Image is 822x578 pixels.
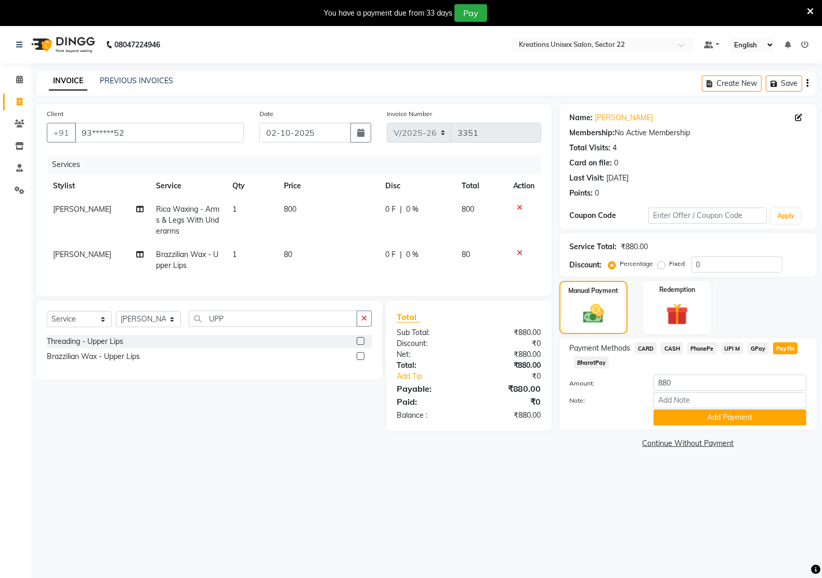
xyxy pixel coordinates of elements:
input: Search by Name/Mobile/Email/Code [75,123,244,143]
label: Note: [562,396,646,405]
th: Price [278,174,379,198]
label: Fixed [670,259,685,268]
span: 1 [232,204,237,214]
label: Amount: [562,379,646,388]
span: 0 F [385,249,396,260]
div: 0 [595,188,599,199]
div: Threading - Upper Lips [47,336,123,347]
input: Search or Scan [189,311,357,327]
a: PREVIOUS INVOICES [100,76,173,85]
span: CARD [635,342,657,354]
span: 80 [462,250,470,259]
span: 0 F [385,204,396,215]
div: [DATE] [607,173,629,184]
a: INVOICE [49,72,87,91]
div: Coupon Code [570,210,649,221]
div: ₹880.00 [469,349,549,360]
div: Last Visit: [570,173,605,184]
span: CASH [661,342,683,354]
div: ₹880.00 [469,360,549,371]
img: _gift.svg [659,301,695,328]
span: UPI M [721,342,743,354]
div: Discount: [570,260,602,271]
span: 1 [232,250,237,259]
button: +91 [47,123,76,143]
button: Pay [454,4,487,22]
div: ₹0 [469,338,549,349]
div: 4 [613,143,617,153]
div: ₹880.00 [469,327,549,338]
div: Membership: [570,127,615,138]
label: Date [259,109,273,119]
div: Brazzilian Wax - Upper Lips [47,351,140,362]
span: 800 [462,204,474,214]
img: _cash.svg [577,302,610,326]
label: Redemption [659,285,695,294]
div: ₹880.00 [469,382,549,395]
div: Total: [389,360,469,371]
span: 80 [284,250,292,259]
div: ₹880.00 [469,410,549,421]
div: ₹0 [469,395,549,408]
span: Brazzilian Wax - Upper Lips [156,250,218,270]
th: Total [455,174,507,198]
div: Service Total: [570,241,617,252]
div: Sub Total: [389,327,469,338]
b: 08047224946 [114,30,160,59]
span: 800 [284,204,296,214]
span: Rica Waxing - Arms & Legs With Underarms [156,204,219,236]
div: Discount: [389,338,469,349]
div: Net: [389,349,469,360]
span: 0 % [406,204,419,215]
div: Paid: [389,395,469,408]
button: Add Payment [654,409,806,426]
span: GPay [748,342,769,354]
button: Create New [702,75,762,92]
span: [PERSON_NAME] [53,250,111,259]
label: Percentage [620,259,654,268]
span: | [400,249,402,260]
span: PhonePe [687,342,717,354]
div: Total Visits: [570,143,611,153]
label: Client [47,109,63,119]
input: Add Note [654,392,806,408]
div: ₹880.00 [621,241,648,252]
img: logo [27,30,98,59]
span: | [400,204,402,215]
span: PayTM [773,342,798,354]
span: Total [397,312,421,323]
th: Service [150,174,226,198]
div: Payable: [389,382,469,395]
div: Services [48,155,549,174]
div: Balance : [389,410,469,421]
div: Points: [570,188,593,199]
th: Action [507,174,541,198]
div: Card on file: [570,158,612,169]
button: Apply [771,208,801,224]
a: [PERSON_NAME] [595,112,654,123]
div: ₹0 [482,371,549,382]
label: Invoice Number [387,109,432,119]
span: 0 % [406,249,419,260]
th: Stylist [47,174,150,198]
div: You have a payment due from 33 days [324,8,452,19]
span: Payment Methods [570,343,631,354]
div: Name: [570,112,593,123]
th: Qty [226,174,277,198]
label: Manual Payment [568,286,618,296]
span: [PERSON_NAME] [53,204,111,214]
span: BharatPay [574,356,609,368]
div: No Active Membership [570,127,806,138]
a: Add Tip [389,371,482,382]
button: Save [766,75,802,92]
th: Disc [379,174,455,198]
a: Continue Without Payment [562,438,815,449]
input: Amount [654,375,806,391]
div: 0 [615,158,619,169]
input: Enter Offer / Coupon Code [648,208,767,224]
